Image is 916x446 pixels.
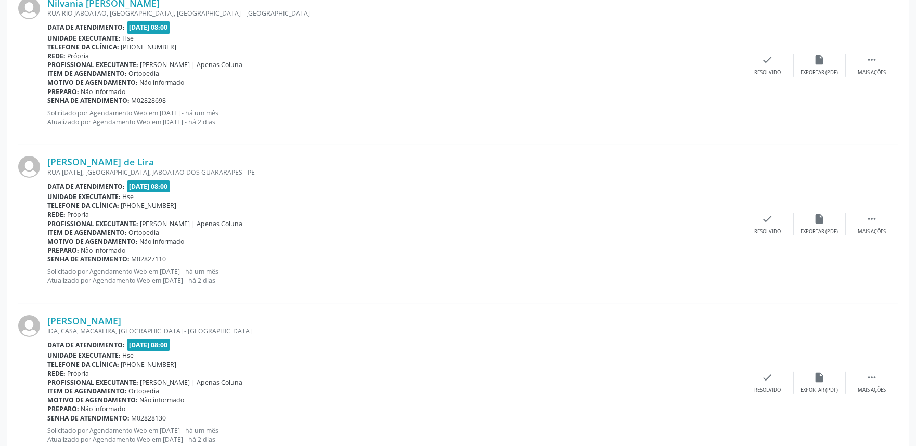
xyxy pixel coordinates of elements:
[47,326,742,335] div: IDA, CASA, MACAXEIRA, [GEOGRAPHIC_DATA] - [GEOGRAPHIC_DATA]
[866,54,878,65] i: 
[47,201,119,210] b: Telefone da clínica:
[47,237,138,246] b: Motivo de agendamento:
[132,414,166,423] span: M02828130
[801,69,838,76] div: Exportar (PDF)
[47,34,121,43] b: Unidade executante:
[47,60,138,69] b: Profissional executante:
[754,387,781,394] div: Resolvido
[801,228,838,235] div: Exportar (PDF)
[814,54,825,65] i: insert_drive_file
[47,210,66,219] b: Rede:
[814,213,825,225] i: insert_drive_file
[81,404,126,413] span: Não informado
[121,43,177,51] span: [PHONE_NUMBER]
[866,372,878,383] i: 
[132,96,166,105] span: M02828698
[47,414,130,423] b: Senha de atendimento:
[858,387,886,394] div: Mais ações
[858,228,886,235] div: Mais ações
[47,69,127,78] b: Item de agendamento:
[858,69,886,76] div: Mais ações
[47,360,119,369] b: Telefone da clínica:
[127,339,171,351] span: [DATE] 08:00
[47,396,138,404] b: Motivo de agendamento:
[47,378,138,387] b: Profissional executante:
[47,315,121,326] a: [PERSON_NAME]
[47,168,742,177] div: RUA [DATE], [GEOGRAPHIC_DATA], JABOATAO DOS GUARARAPES - PE
[81,87,126,96] span: Não informado
[47,404,79,413] b: Preparo:
[47,426,742,444] p: Solicitado por Agendamento Web em [DATE] - há um mês Atualizado por Agendamento Web em [DATE] - h...
[47,255,130,264] b: Senha de atendimento:
[121,360,177,369] span: [PHONE_NUMBER]
[140,219,243,228] span: [PERSON_NAME] | Apenas Coluna
[47,156,154,167] a: [PERSON_NAME] de Lira
[18,156,40,178] img: img
[754,69,781,76] div: Resolvido
[47,43,119,51] b: Telefone da clínica:
[47,182,125,191] b: Data de atendimento:
[123,34,134,43] span: Hse
[129,69,160,78] span: Ortopedia
[762,213,773,225] i: check
[801,387,838,394] div: Exportar (PDF)
[140,378,243,387] span: [PERSON_NAME] | Apenas Coluna
[47,340,125,349] b: Data de atendimento:
[47,369,66,378] b: Rede:
[129,387,160,396] span: Ortopedia
[123,351,134,360] span: Hse
[814,372,825,383] i: insert_drive_file
[140,396,185,404] span: Não informado
[47,51,66,60] b: Rede:
[762,54,773,65] i: check
[47,96,130,105] b: Senha de atendimento:
[140,78,185,87] span: Não informado
[68,369,89,378] span: Própria
[762,372,773,383] i: check
[121,201,177,210] span: [PHONE_NUMBER]
[47,78,138,87] b: Motivo de agendamento:
[47,219,138,228] b: Profissional executante:
[68,210,89,219] span: Própria
[47,387,127,396] b: Item de agendamento:
[127,21,171,33] span: [DATE] 08:00
[47,192,121,201] b: Unidade executante:
[47,351,121,360] b: Unidade executante:
[81,246,126,255] span: Não informado
[47,267,742,285] p: Solicitado por Agendamento Web em [DATE] - há um mês Atualizado por Agendamento Web em [DATE] - h...
[123,192,134,201] span: Hse
[127,180,171,192] span: [DATE] 08:00
[140,237,185,246] span: Não informado
[47,246,79,255] b: Preparo:
[129,228,160,237] span: Ortopedia
[754,228,781,235] div: Resolvido
[47,9,742,18] div: RUA RIO JABOATAO, [GEOGRAPHIC_DATA], [GEOGRAPHIC_DATA] - [GEOGRAPHIC_DATA]
[866,213,878,225] i: 
[132,255,166,264] span: M02827110
[47,109,742,126] p: Solicitado por Agendamento Web em [DATE] - há um mês Atualizado por Agendamento Web em [DATE] - h...
[140,60,243,69] span: [PERSON_NAME] | Apenas Coluna
[47,87,79,96] b: Preparo:
[47,23,125,32] b: Data de atendimento:
[68,51,89,60] span: Própria
[47,228,127,237] b: Item de agendamento:
[18,315,40,337] img: img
